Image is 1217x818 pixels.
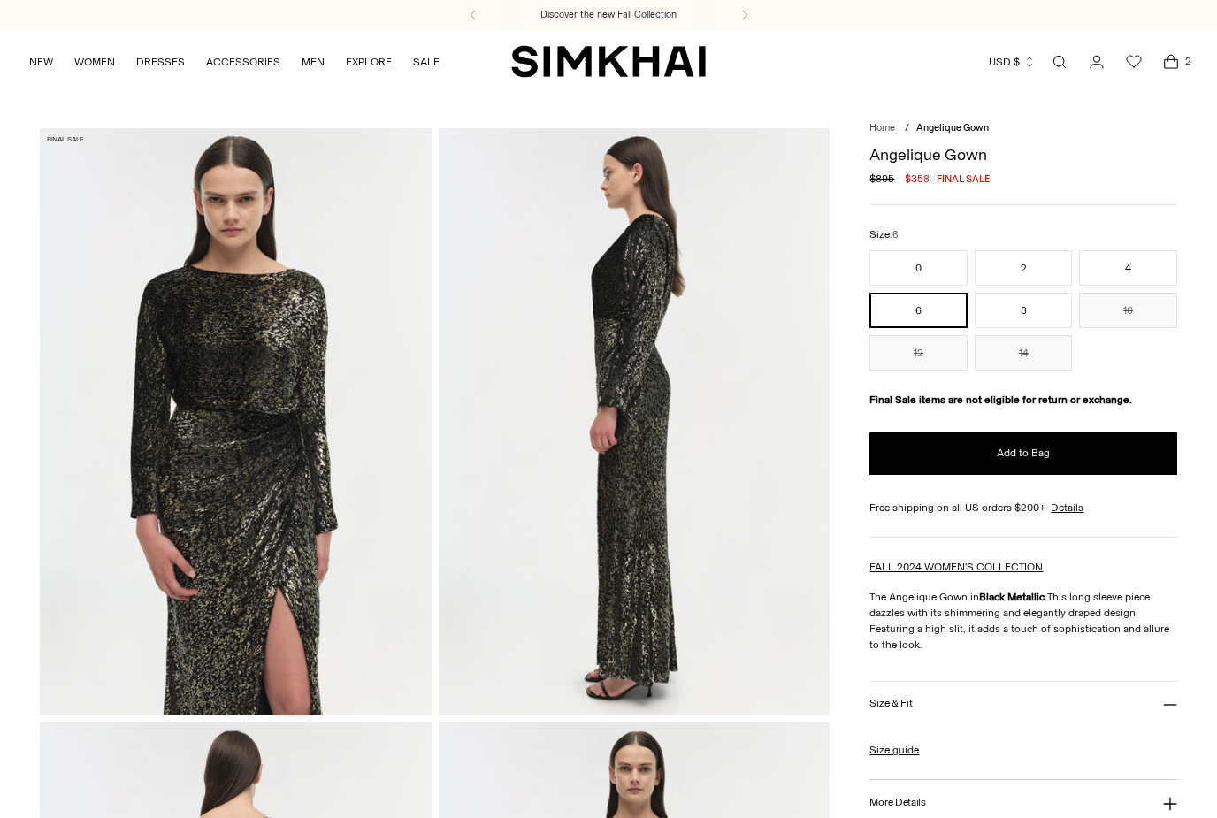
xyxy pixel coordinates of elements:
[869,122,895,134] a: Home
[989,42,1036,81] button: USD $
[869,432,1176,475] button: Add to Bag
[979,591,1047,603] strong: Black Metallic.
[136,42,185,81] a: DRESSES
[1116,44,1152,80] a: Wishlist
[869,394,1132,406] strong: Final Sale items are not eligible for return or exchange.
[916,122,989,134] span: Angelique Gown
[439,128,830,715] img: Angelique Gown
[892,229,898,241] span: 6
[869,121,1176,136] nav: breadcrumbs
[975,335,1072,371] button: 14
[869,500,1176,516] div: Free shipping on all US orders $200+
[869,147,1176,163] h1: Angelique Gown
[869,171,894,187] s: $895
[869,797,925,808] h3: More Details
[1079,293,1176,328] button: 10
[869,682,1176,727] button: Size & Fit
[302,42,325,81] a: MEN
[1051,500,1083,516] a: Details
[40,128,431,715] img: Angelique Gown
[540,8,677,22] a: Discover the new Fall Collection
[869,589,1176,653] p: The Angelique Gown in This long sleeve piece dazzles with its shimmering and elegantly draped des...
[1153,44,1189,80] a: Open cart modal
[1079,250,1176,286] button: 4
[905,171,930,187] span: $358
[1180,53,1196,69] span: 2
[997,446,1050,461] span: Add to Bag
[869,698,912,709] h3: Size & Fit
[511,44,706,79] a: SIMKHAI
[74,42,115,81] a: WOMEN
[905,121,909,136] div: /
[869,293,967,328] button: 6
[413,42,440,81] a: SALE
[869,226,898,243] label: Size:
[975,250,1072,286] button: 2
[869,250,967,286] button: 0
[975,293,1072,328] button: 8
[869,561,1043,573] a: FALL 2024 WOMEN'S COLLECTION
[346,42,392,81] a: EXPLORE
[1079,44,1114,80] a: Go to the account page
[869,742,919,758] a: Size guide
[869,335,967,371] button: 12
[29,42,53,81] a: NEW
[1042,44,1077,80] a: Open search modal
[206,42,280,81] a: ACCESSORIES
